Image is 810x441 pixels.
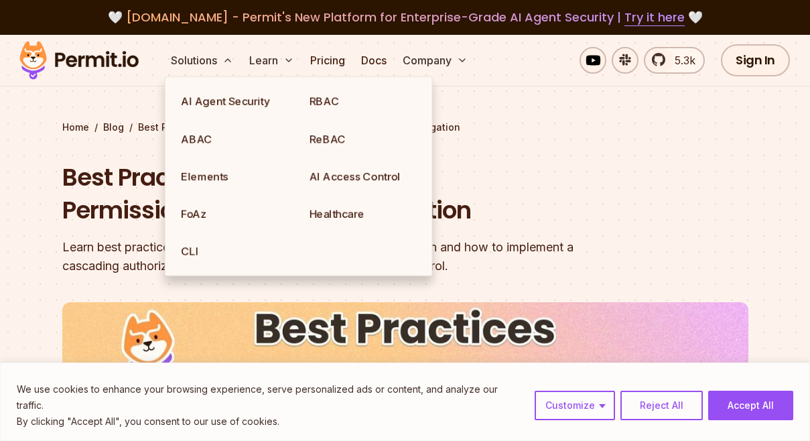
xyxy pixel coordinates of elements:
[171,195,299,233] a: FoAz
[244,47,299,74] button: Learn
[171,82,299,120] a: AI Agent Security
[620,391,703,420] button: Reject All
[126,9,685,25] span: [DOMAIN_NAME] - Permit's New Platform for Enterprise-Grade AI Agent Security |
[32,8,778,27] div: 🤍 🤍
[305,47,350,74] a: Pricing
[171,120,299,157] a: ABAC
[644,47,705,74] a: 5.3k
[708,391,793,420] button: Accept All
[299,120,427,157] a: ReBAC
[171,233,299,270] a: CLI
[17,381,525,414] p: We use cookies to enhance your browsing experience, serve personalized ads or content, and analyz...
[299,82,427,120] a: RBAC
[62,161,577,227] h1: Best Practices for Effective User Permissions and Access Delegation
[299,157,427,195] a: AI Access Control
[165,47,239,74] button: Solutions
[103,121,124,134] a: Blog
[17,414,525,430] p: By clicking "Accept All", you consent to our use of cookies.
[624,9,685,26] a: Try it here
[397,47,473,74] button: Company
[62,121,748,134] div: / /
[356,47,392,74] a: Docs
[171,157,299,195] a: Elements
[299,195,427,233] a: Healthcare
[535,391,615,420] button: Customize
[62,238,577,275] div: Learn best practices for managing user roles and access delegation and how to implement a cascadi...
[62,121,89,134] a: Home
[667,52,695,68] span: 5.3k
[13,38,145,83] img: Permit logo
[721,44,790,76] a: Sign In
